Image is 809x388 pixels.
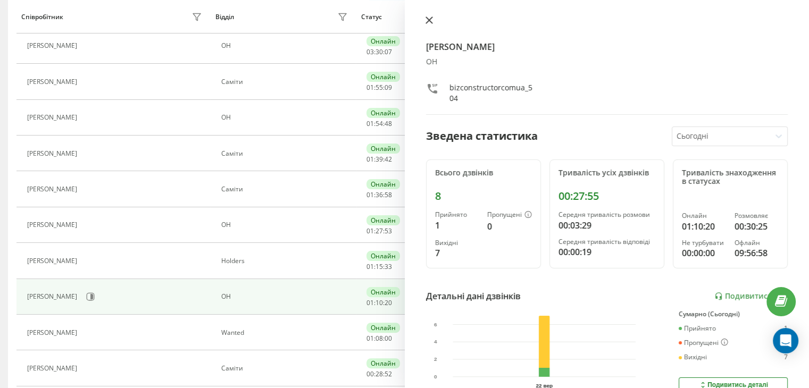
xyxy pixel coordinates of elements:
[558,219,655,232] div: 00:03:29
[487,211,532,220] div: Пропущені
[215,13,234,21] div: Відділ
[376,226,383,235] span: 27
[434,322,437,327] text: 6
[376,369,383,378] span: 28
[385,47,392,56] span: 07
[385,369,392,378] span: 52
[385,83,392,92] span: 09
[366,358,400,368] div: Онлайн
[376,334,383,343] span: 08
[221,365,351,372] div: Саміти
[366,179,400,189] div: Онлайн
[434,356,437,362] text: 2
[221,293,351,300] div: ОН
[361,13,382,21] div: Статус
[27,365,80,372] div: [PERSON_NAME]
[435,239,479,247] div: Вихідні
[434,339,437,345] text: 4
[426,57,788,66] div: ОН
[435,219,479,232] div: 1
[435,168,532,178] div: Всього дзвінків
[376,262,383,271] span: 15
[376,47,383,56] span: 30
[679,353,707,361] div: Вихідні
[27,114,80,121] div: [PERSON_NAME]
[221,221,351,229] div: ОН
[366,251,400,261] div: Онлайн
[366,369,374,378] span: 00
[366,47,374,56] span: 03
[366,120,392,128] div: : :
[366,215,400,225] div: Онлайн
[385,298,392,307] span: 20
[366,262,374,271] span: 01
[366,36,400,46] div: Онлайн
[366,72,400,82] div: Онлайн
[221,329,351,336] div: Wanted
[366,334,374,343] span: 01
[366,370,392,378] div: : :
[487,220,532,233] div: 0
[679,339,728,347] div: Пропущені
[366,323,400,333] div: Онлайн
[682,212,726,220] div: Онлайн
[27,150,80,157] div: [PERSON_NAME]
[21,13,63,21] div: Співробітник
[773,328,798,353] div: Open Intercom Messenger
[435,247,479,259] div: 7
[784,353,788,361] div: 7
[27,42,80,49] div: [PERSON_NAME]
[385,155,392,164] span: 42
[366,191,392,199] div: : :
[376,298,383,307] span: 10
[366,299,392,307] div: : :
[682,220,726,233] div: 01:10:20
[221,114,351,121] div: ОН
[366,108,400,118] div: Онлайн
[735,220,779,233] div: 00:30:25
[558,238,655,246] div: Середня тривалість відповіді
[434,374,437,379] text: 0
[735,239,779,247] div: Офлайн
[376,83,383,92] span: 55
[558,190,655,203] div: 00:27:55
[679,325,716,332] div: Прийнято
[366,155,374,164] span: 01
[784,325,788,332] div: 1
[27,185,80,193] div: [PERSON_NAME]
[558,168,655,178] div: Тривалість усіх дзвінків
[735,212,779,220] div: Розмовляє
[682,168,779,187] div: Тривалість знаходження в статусах
[221,78,351,86] div: Саміти
[385,334,392,343] span: 00
[366,83,374,92] span: 01
[366,84,392,91] div: : :
[27,78,80,86] div: [PERSON_NAME]
[435,190,532,203] div: 8
[735,247,779,259] div: 09:56:58
[366,298,374,307] span: 01
[366,144,400,154] div: Онлайн
[714,292,788,301] a: Подивитись звіт
[366,119,374,128] span: 01
[366,263,392,271] div: : :
[385,226,392,235] span: 53
[385,190,392,199] span: 58
[366,48,392,56] div: : :
[558,246,655,258] div: 00:00:19
[27,257,80,265] div: [PERSON_NAME]
[385,262,392,271] span: 33
[426,40,788,53] h4: [PERSON_NAME]
[366,287,400,297] div: Онлайн
[426,128,538,144] div: Зведена статистика
[366,190,374,199] span: 01
[366,335,392,342] div: : :
[27,221,80,229] div: [PERSON_NAME]
[682,239,726,247] div: Не турбувати
[366,156,392,163] div: : :
[27,329,80,336] div: [PERSON_NAME]
[376,190,383,199] span: 36
[221,185,351,193] div: Саміти
[27,293,80,300] div: [PERSON_NAME]
[366,226,374,235] span: 01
